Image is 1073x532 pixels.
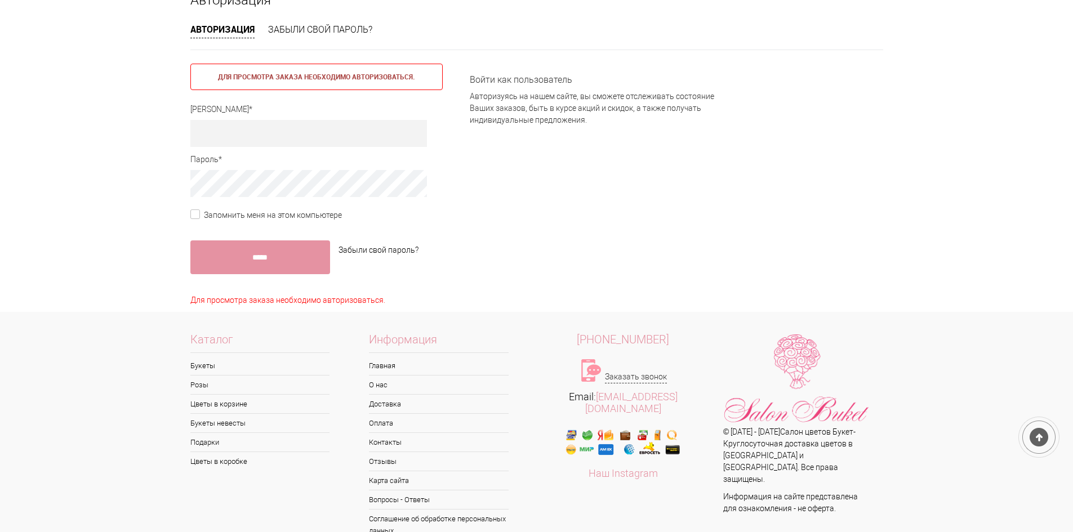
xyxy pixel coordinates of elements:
[577,333,669,346] span: [PHONE_NUMBER]
[723,334,870,426] img: Цветы Нижний Новгород
[369,471,509,490] a: Карта сайта
[537,334,710,346] a: [PHONE_NUMBER]
[190,452,330,471] a: Цветы в коробке
[190,296,385,305] font: Для просмотра заказа необходимо авторизоваться.
[369,433,509,451] a: Контакты
[585,391,678,414] a: [EMAIL_ADDRESS][DOMAIN_NAME]
[537,391,710,414] div: Email:
[589,467,658,479] a: Наш Instagram
[190,23,255,38] a: Авторизация
[190,375,330,394] a: Розы
[190,64,443,90] div: Для просмотра заказа необходимо авторизоваться.
[339,244,418,256] a: Забыли свой пароль?
[369,356,509,375] a: Главная
[190,209,342,221] label: Запомнить меня на этом компьютере
[369,334,509,353] span: Информация
[369,395,509,413] a: Доставка
[723,492,858,513] span: Информация на сайте представлена для ознакомления - не оферта.
[470,91,723,126] p: Авторизуясь на нашем сайте, вы сможете отслеживать состояние Ваших заказов, быть в курсе акций и ...
[190,104,443,115] div: [PERSON_NAME]*
[369,375,509,394] a: О нас
[190,334,330,353] span: Каталог
[723,427,856,484] span: © [DATE] - [DATE] - Круглосуточная доставка цветов в [GEOGRAPHIC_DATA] и [GEOGRAPHIC_DATA]. Все п...
[190,154,443,166] div: Пароль*
[605,371,667,383] a: Заказать звонок
[369,414,509,432] a: Оплата
[470,75,723,85] h3: Войти как пользователь
[190,356,330,375] a: Букеты
[369,452,509,471] a: Отзывы
[268,24,372,35] a: Забыли свой пароль?
[369,490,509,509] a: Вопросы - Ответы
[190,414,330,432] a: Букеты невесты
[190,433,330,451] a: Подарки
[190,395,330,413] a: Цветы в корзине
[780,427,853,436] a: Салон цветов Букет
